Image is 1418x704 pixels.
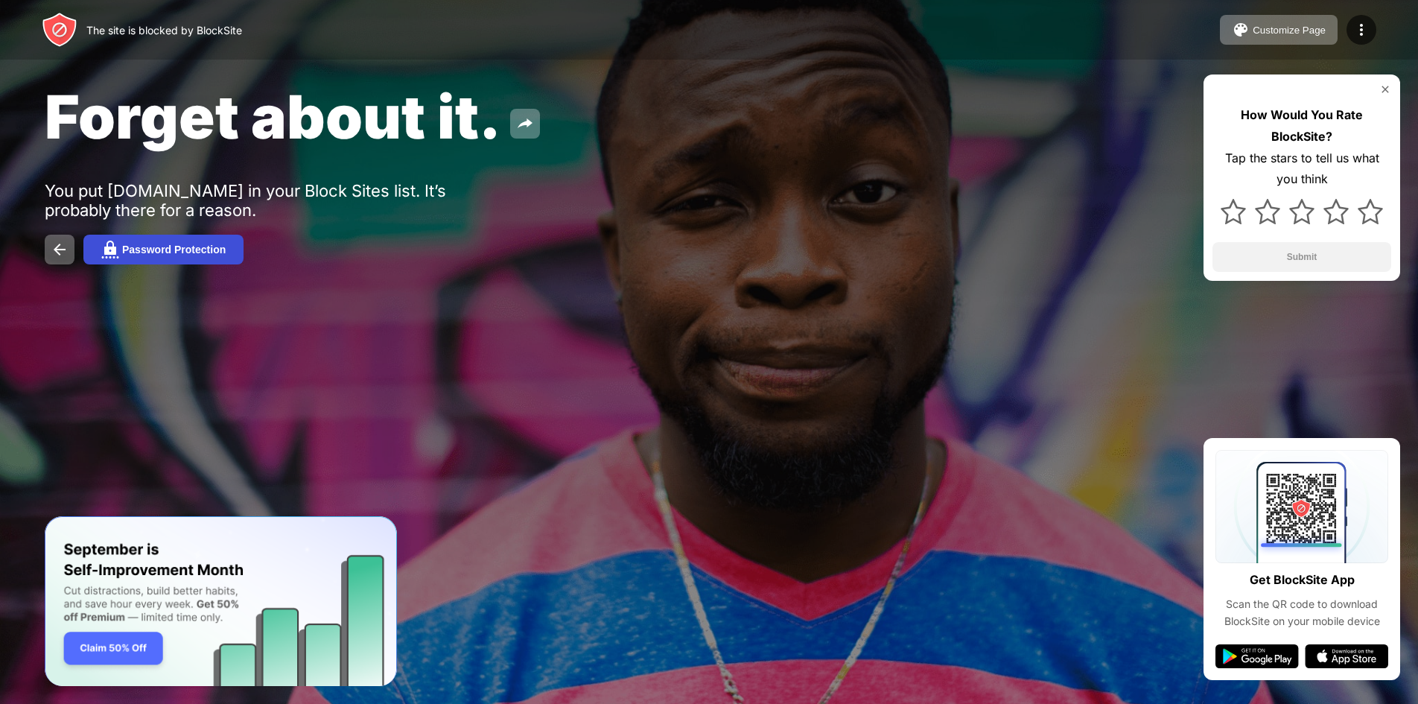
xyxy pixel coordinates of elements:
img: star.svg [1221,199,1246,224]
div: Tap the stars to tell us what you think [1212,148,1391,191]
img: star.svg [1289,199,1314,224]
img: menu-icon.svg [1352,21,1370,39]
img: qrcode.svg [1215,450,1388,563]
iframe: Banner [45,516,397,687]
img: star.svg [1255,199,1280,224]
div: Get BlockSite App [1250,569,1355,591]
div: You put [DOMAIN_NAME] in your Block Sites list. It’s probably there for a reason. [45,181,505,220]
button: Submit [1212,242,1391,272]
div: Customize Page [1253,25,1326,36]
img: back.svg [51,241,69,259]
img: pallet.svg [1232,21,1250,39]
span: Forget about it. [45,80,501,153]
div: Password Protection [122,244,226,256]
img: app-store.svg [1305,644,1388,668]
img: rate-us-close.svg [1379,83,1391,95]
div: The site is blocked by BlockSite [86,24,242,37]
div: Scan the QR code to download BlockSite on your mobile device [1215,596,1388,630]
div: How Would You Rate BlockSite? [1212,104,1391,148]
img: star.svg [1358,199,1383,224]
button: Customize Page [1220,15,1338,45]
img: share.svg [516,115,534,133]
img: header-logo.svg [42,12,77,48]
img: star.svg [1323,199,1349,224]
img: password.svg [101,241,119,259]
button: Password Protection [83,235,244,264]
img: google-play.svg [1215,644,1299,668]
